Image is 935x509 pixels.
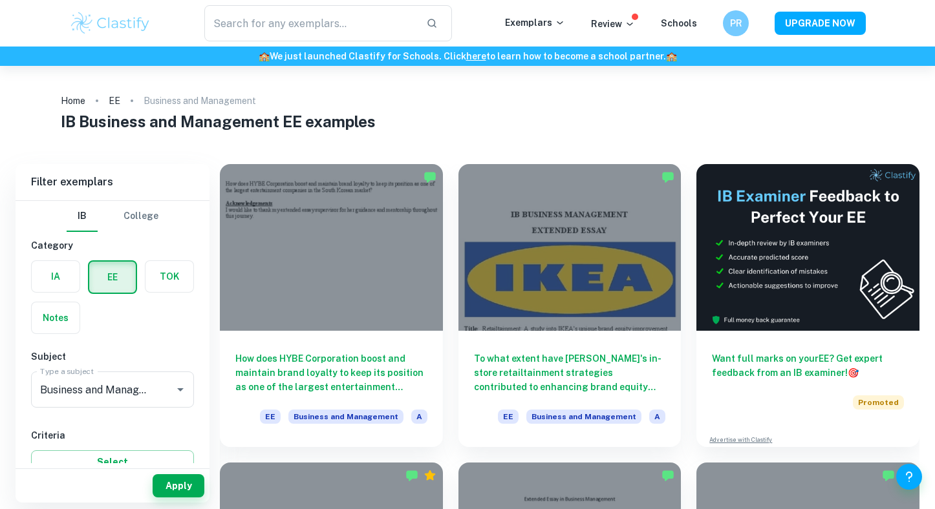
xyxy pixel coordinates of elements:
button: PR [723,10,749,36]
p: Business and Management [144,94,256,108]
span: EE [498,410,519,424]
button: College [124,201,158,232]
a: To what extent have [PERSON_NAME]'s in-store retailtainment strategies contributed to enhancing b... [458,164,682,447]
span: Business and Management [288,410,403,424]
h6: PR [729,16,744,30]
button: Notes [32,302,80,333]
h6: Filter exemplars [16,164,210,200]
span: 🎯 [848,368,859,378]
span: 🏫 [666,51,677,61]
span: Business and Management [526,410,641,424]
label: Type a subject [40,366,94,377]
a: EE [109,92,120,110]
a: How does HYBE Corporation boost and maintain brand loyalty to keep its position as one of the lar... [220,164,443,447]
a: Want full marks on yourEE? Get expert feedback from an IB examiner!PromotedAdvertise with Clastify [696,164,919,447]
button: Open [171,380,189,399]
span: A [649,410,665,424]
button: Help and Feedback [896,464,922,490]
img: Marked [661,171,674,183]
h6: Criteria [31,428,194,442]
button: Apply [153,474,204,497]
button: TOK [145,261,193,292]
img: Clastify logo [69,10,151,36]
span: EE [260,410,281,424]
a: here [466,51,486,61]
button: IA [32,261,80,292]
h6: Subject [31,349,194,364]
div: Filter type choice [67,201,158,232]
img: Thumbnail [696,164,919,331]
button: Select [31,450,194,473]
h6: How does HYBE Corporation boost and maintain brand loyalty to keep its position as one of the lar... [235,351,427,394]
a: Schools [661,18,697,28]
img: Marked [882,469,895,482]
img: Marked [661,469,674,482]
div: Premium [424,469,436,482]
h1: IB Business and Management EE examples [61,110,874,133]
span: A [411,410,427,424]
input: Search for any exemplars... [204,5,416,41]
p: Exemplars [505,16,565,30]
p: Review [591,17,635,31]
span: Promoted [853,395,904,410]
img: Marked [405,469,418,482]
h6: Want full marks on your EE ? Get expert feedback from an IB examiner! [712,351,904,380]
h6: To what extent have [PERSON_NAME]'s in-store retailtainment strategies contributed to enhancing b... [474,351,666,394]
span: 🏫 [259,51,270,61]
img: Marked [424,171,436,183]
button: UPGRADE NOW [775,12,866,35]
a: Advertise with Clastify [709,435,772,444]
h6: Category [31,238,194,253]
a: Home [61,92,85,110]
button: EE [89,262,136,293]
button: IB [67,201,98,232]
h6: We just launched Clastify for Schools. Click to learn how to become a school partner. [3,49,932,63]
